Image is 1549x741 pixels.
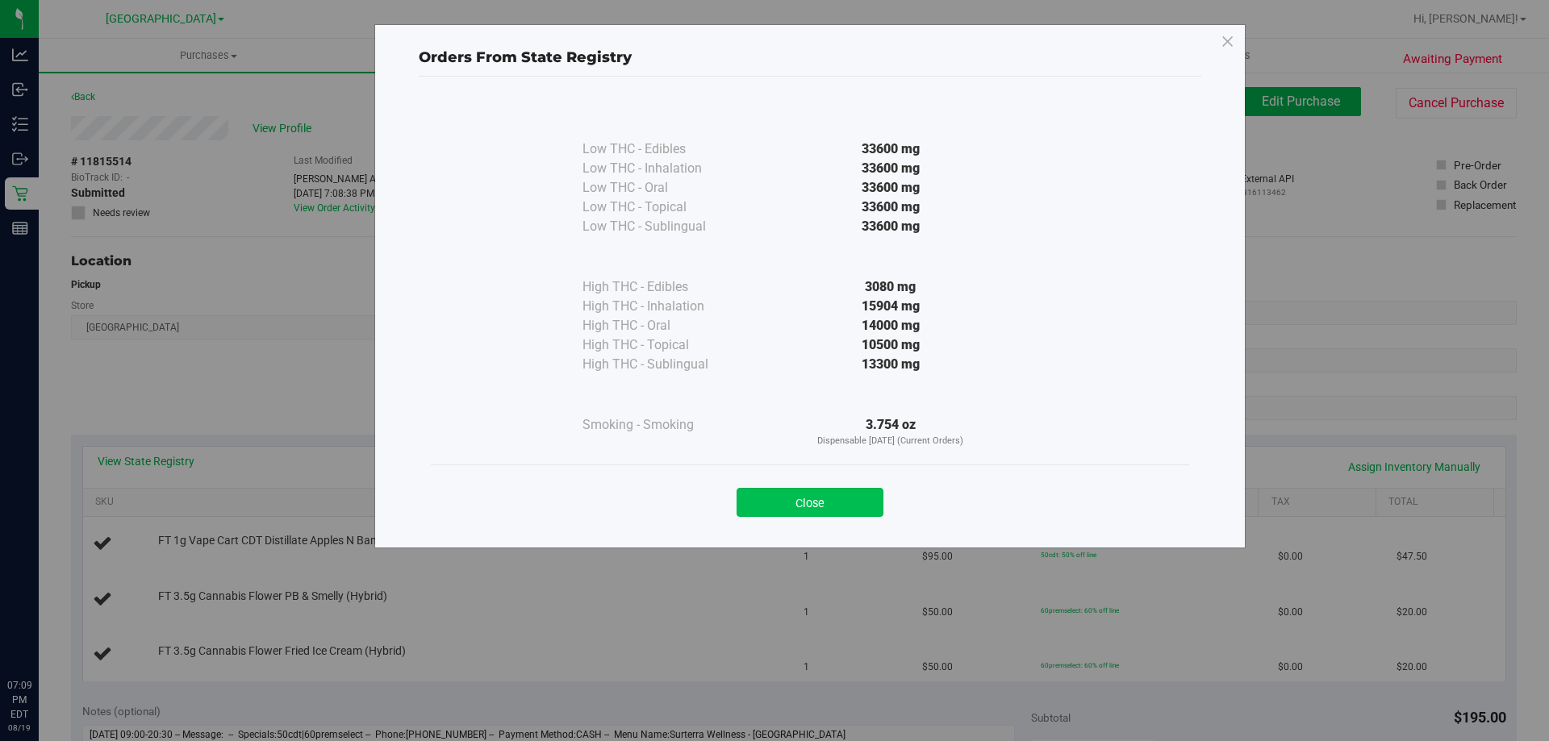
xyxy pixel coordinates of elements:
[744,217,1038,236] div: 33600 mg
[582,335,744,355] div: High THC - Topical
[582,139,744,159] div: Low THC - Edibles
[419,48,632,66] span: Orders From State Registry
[744,316,1038,335] div: 14000 mg
[744,277,1038,297] div: 3080 mg
[582,178,744,198] div: Low THC - Oral
[744,435,1038,448] p: Dispensable [DATE] (Current Orders)
[744,198,1038,217] div: 33600 mg
[582,316,744,335] div: High THC - Oral
[582,297,744,316] div: High THC - Inhalation
[582,355,744,374] div: High THC - Sublingual
[744,178,1038,198] div: 33600 mg
[582,198,744,217] div: Low THC - Topical
[744,139,1038,159] div: 33600 mg
[744,159,1038,178] div: 33600 mg
[744,355,1038,374] div: 13300 mg
[582,159,744,178] div: Low THC - Inhalation
[744,335,1038,355] div: 10500 mg
[737,488,883,517] button: Close
[582,217,744,236] div: Low THC - Sublingual
[744,297,1038,316] div: 15904 mg
[582,415,744,435] div: Smoking - Smoking
[582,277,744,297] div: High THC - Edibles
[744,415,1038,448] div: 3.754 oz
